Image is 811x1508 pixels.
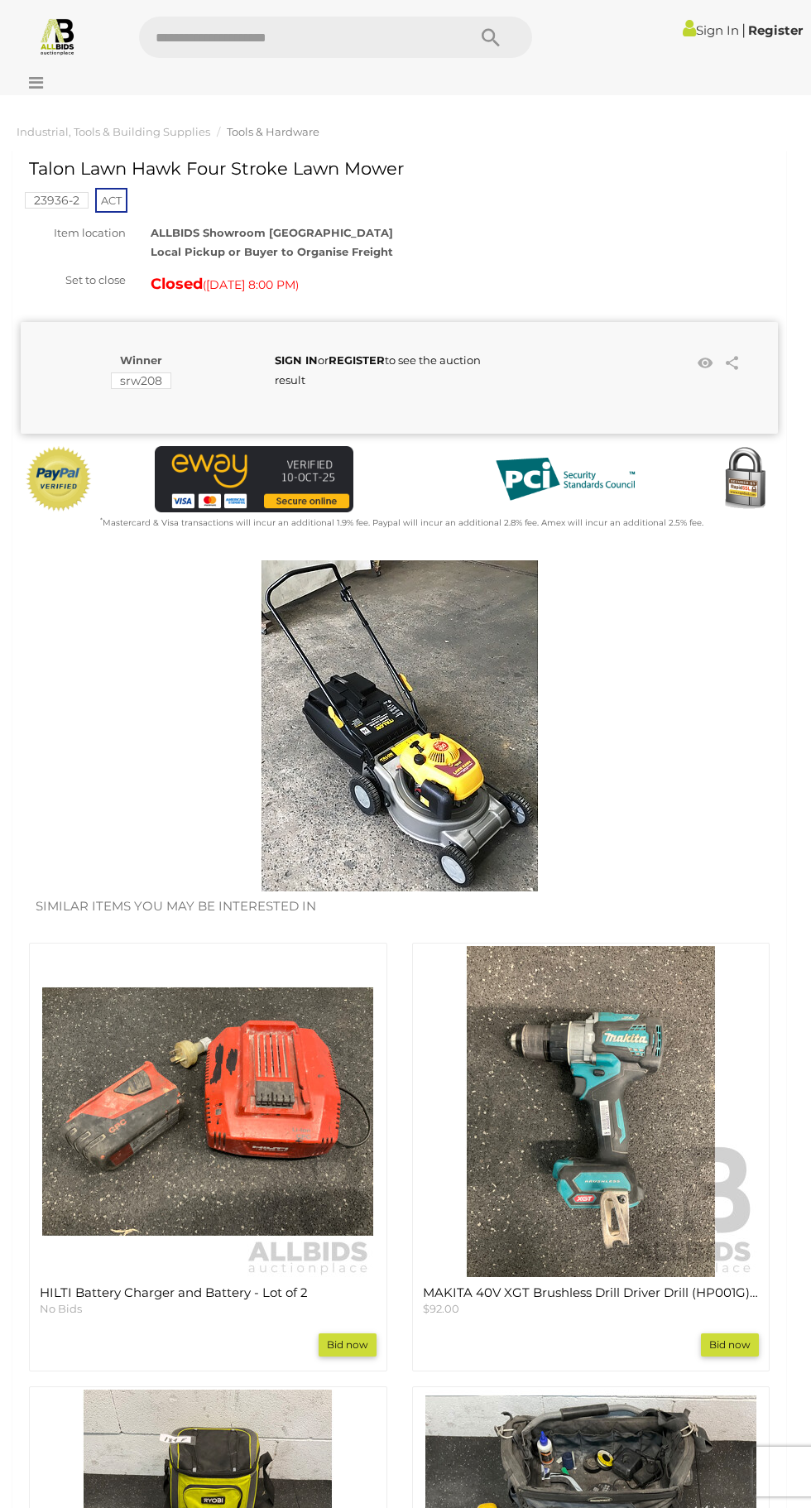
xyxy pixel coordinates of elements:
div: HILTI Battery Charger and Battery - Lot of 2 [29,943,387,1371]
span: | [741,21,746,39]
img: Secured by Rapid SSL [712,446,778,512]
small: Mastercard & Visa transactions will incur an additional 1.9% fee. Paypal will incur an additional... [100,517,703,528]
a: Industrial, Tools & Building Supplies [17,125,210,138]
a: MAKITA 40V XGT Brushless Drill Driver Drill (HP001G) Skinn Only - ORP $389 $92.00 [423,1286,760,1317]
img: MAKITA 40V XGT Brushless Drill Driver Drill (HP001G) Skinn Only - ORP $389 [425,946,756,1277]
a: REGISTER [329,353,385,367]
a: 23936-2 [25,194,89,207]
mark: srw208 [111,372,171,389]
p: $92.00 [423,1301,760,1317]
img: PCI DSS compliant [482,446,648,512]
p: No Bids [40,1301,377,1317]
span: ACT [95,188,127,213]
mark: 23936-2 [25,192,89,209]
a: HILTI Battery Charger and Battery - Lot of 2 No Bids [40,1286,377,1317]
li: Watch this item [693,351,717,376]
strong: ALLBIDS Showroom [GEOGRAPHIC_DATA] [151,226,393,239]
h4: HILTI Battery Charger and Battery - Lot of 2 [40,1286,377,1300]
a: Tools & Hardware [227,125,319,138]
a: Bid now [319,1333,377,1357]
img: HILTI Battery Charger and Battery - Lot of 2 [42,946,373,1277]
img: Allbids.com.au [38,17,77,55]
h1: Talon Lawn Hawk Four Stroke Lawn Mower [29,159,588,178]
span: [DATE] 8:00 PM [206,277,295,292]
span: ( ) [203,278,299,291]
span: or to see the auction result [275,353,481,386]
strong: Closed [151,275,203,293]
a: Sign In [683,22,739,38]
strong: Local Pickup or Buyer to Organise Freight [151,245,393,258]
img: Official PayPal Seal [25,446,93,512]
img: Talon Lawn Hawk Four Stroke Lawn Mower [234,560,565,891]
img: eWAY Payment Gateway [155,446,353,512]
a: SIGN IN [275,353,318,367]
button: Search [449,17,532,58]
div: MAKITA 40V XGT Brushless Drill Driver Drill (HP001G) Skinn Only - ORP $389 [412,943,770,1371]
h4: MAKITA 40V XGT Brushless Drill Driver Drill (HP001G) Skinn Only - ORP $389 [423,1286,760,1300]
b: Winner [120,353,162,367]
div: Set to close [8,271,138,290]
h2: Similar items you may be interested in [36,900,763,914]
div: Item location [8,223,138,243]
a: Register [748,22,803,38]
a: Bid now [701,1333,759,1357]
